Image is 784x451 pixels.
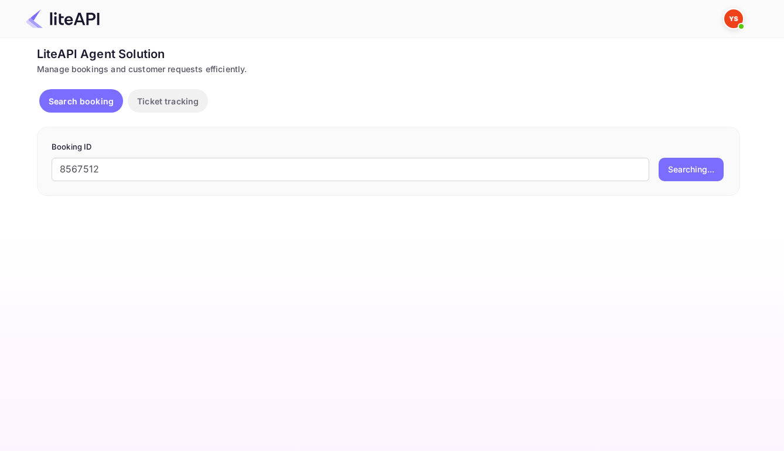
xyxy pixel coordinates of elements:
[52,141,725,153] p: Booking ID
[49,95,114,107] p: Search booking
[26,9,100,28] img: LiteAPI Logo
[659,158,724,181] button: Searching...
[37,45,740,63] div: LiteAPI Agent Solution
[137,95,199,107] p: Ticket tracking
[52,158,649,181] input: Enter Booking ID (e.g., 63782194)
[724,9,743,28] img: Yandex Support
[37,63,740,75] div: Manage bookings and customer requests efficiently.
